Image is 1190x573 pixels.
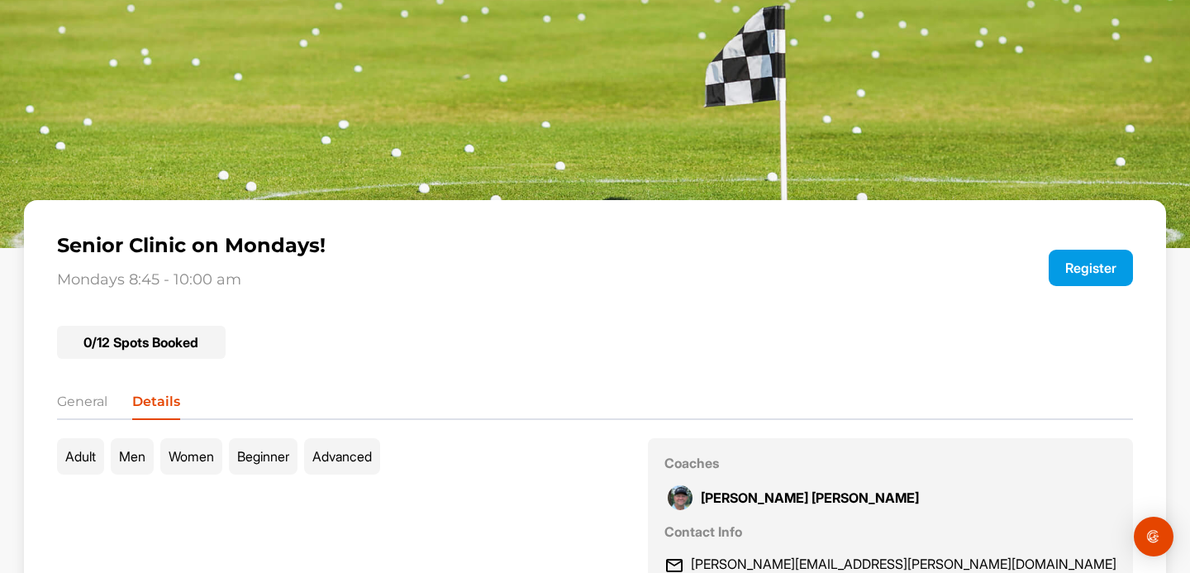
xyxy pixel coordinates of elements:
p: Advanced [304,438,380,475]
p: [PERSON_NAME] [PERSON_NAME] [701,491,919,504]
p: Coaches [664,455,1116,472]
li: Details [132,392,180,418]
p: Women [160,438,222,475]
p: Contact Info [664,523,1116,541]
p: Mondays 8:45 - 10:00 am [57,271,918,289]
p: Adult [57,438,104,475]
div: Open Intercom Messenger [1134,517,1173,556]
li: General [57,392,107,418]
button: Register [1049,250,1133,286]
p: Beginner [229,438,297,475]
img: Profile picture [668,485,693,510]
p: Senior Clinic on Mondays! [57,233,918,257]
div: 0 / 12 Spots Booked [57,326,226,359]
p: Men [111,438,154,475]
span: [PERSON_NAME][EMAIL_ADDRESS][PERSON_NAME][DOMAIN_NAME] [691,556,1116,573]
